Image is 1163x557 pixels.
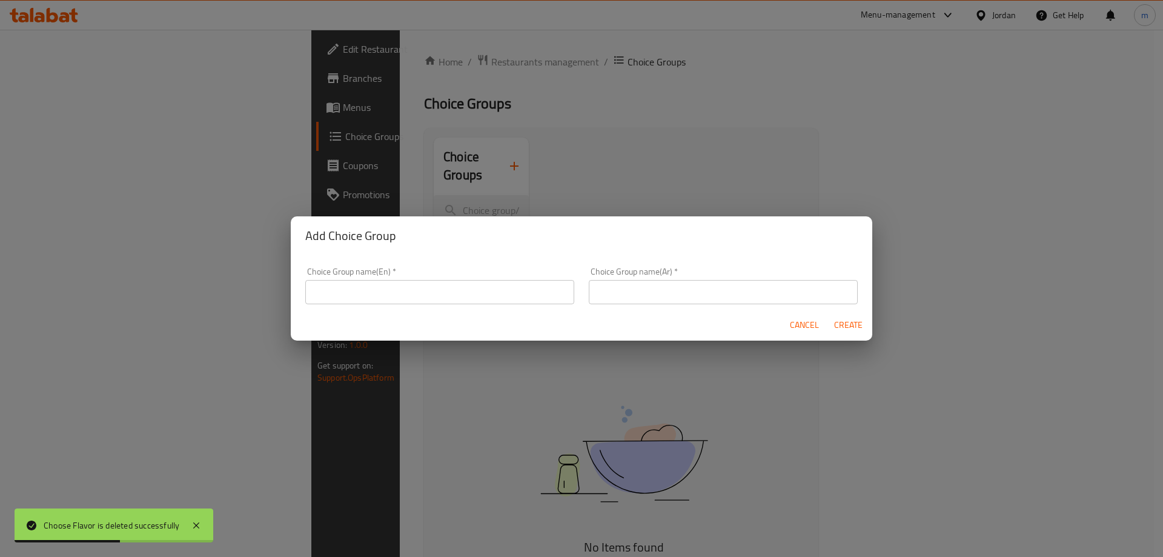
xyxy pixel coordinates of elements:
[305,226,858,245] h2: Add Choice Group
[833,318,863,333] span: Create
[305,280,574,304] input: Please enter Choice Group name(en)
[589,280,858,304] input: Please enter Choice Group name(ar)
[785,314,824,336] button: Cancel
[790,318,819,333] span: Cancel
[829,314,867,336] button: Create
[44,519,179,532] div: Choose Flavor is deleted successfully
